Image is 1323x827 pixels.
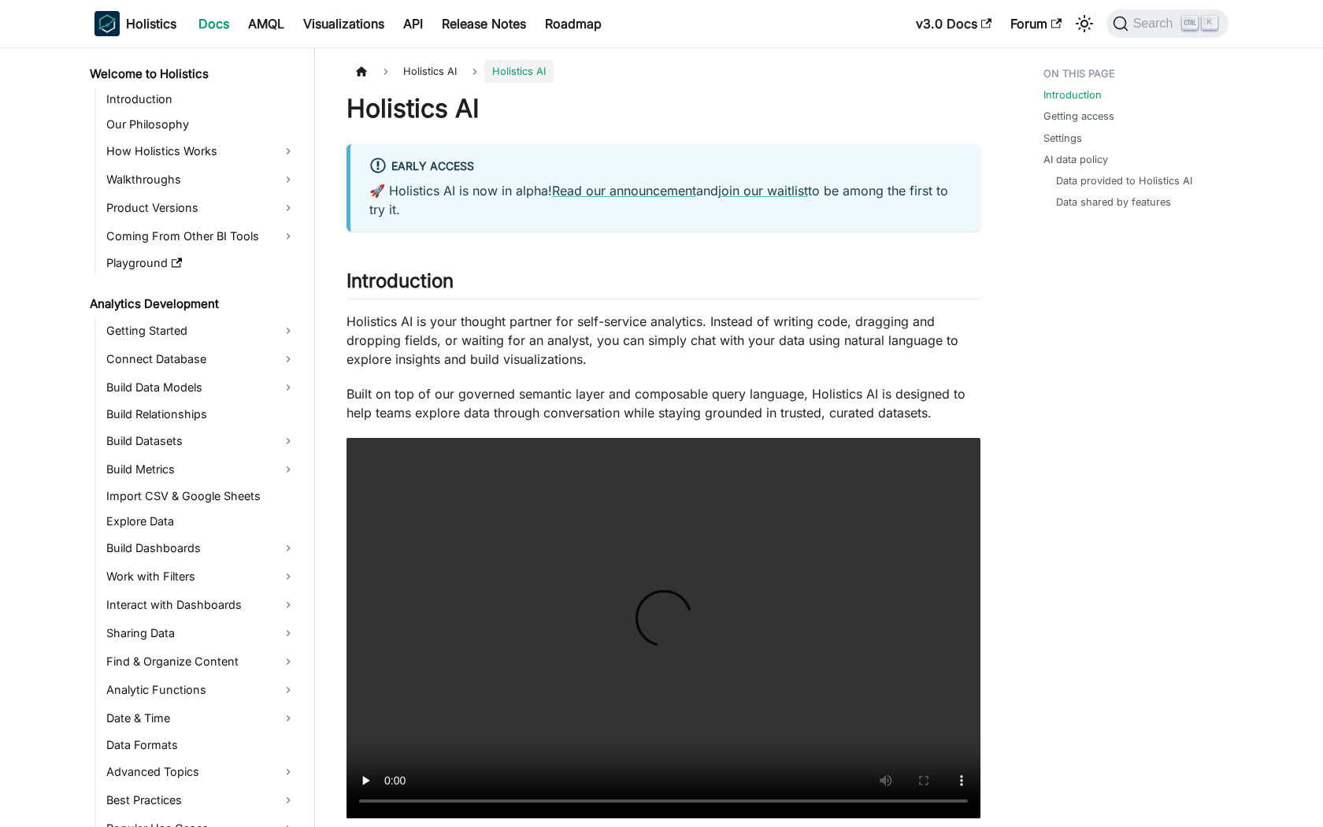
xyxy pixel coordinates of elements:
a: Build Data Models [102,375,301,400]
a: Introduction [1043,87,1102,102]
p: Built on top of our governed semantic layer and composable query language, Holistics AI is design... [346,384,980,422]
a: Roadmap [535,11,611,36]
a: Find & Organize Content [102,649,301,674]
a: Settings [1043,131,1082,146]
a: Getting access [1043,109,1114,124]
a: join our waitlist [718,183,808,198]
a: Introduction [102,88,301,110]
a: API [394,11,432,36]
nav: Breadcrumbs [346,60,980,83]
a: Advanced Topics [102,759,301,784]
a: AMQL [239,11,294,36]
a: Walkthroughs [102,167,301,192]
kbd: K [1202,16,1217,30]
img: Holistics [94,11,120,36]
a: Read our announcement [552,183,696,198]
a: Forum [1001,11,1071,36]
a: HolisticsHolistics [94,11,176,36]
a: Sharing Data [102,621,301,646]
a: Home page [346,60,376,83]
span: Holistics AI [484,60,554,83]
button: Search (Ctrl+K) [1106,9,1228,38]
p: 🚀 Holistics AI is now in alpha! and to be among the first to try it. [369,181,962,219]
a: Visualizations [294,11,394,36]
div: Early Access [369,157,962,177]
a: Welcome to Holistics [85,63,301,85]
a: Work with Filters [102,564,301,589]
a: AI data policy [1043,152,1108,167]
a: Data provided to Holistics AI [1056,173,1192,188]
nav: Docs sidebar [79,47,315,827]
span: Search [1128,17,1183,31]
a: v3.0 Docs [906,11,1001,36]
a: Interact with Dashboards [102,592,301,617]
a: How Holistics Works [102,139,301,164]
a: Our Philosophy [102,113,301,135]
a: Best Practices [102,788,301,813]
a: Data Formats [102,734,301,756]
a: Playground [102,252,301,274]
b: Holistics [126,14,176,33]
h1: Holistics AI [346,93,980,124]
a: Getting Started [102,318,301,343]
a: Date & Time [102,706,301,731]
a: Build Relationships [102,403,301,425]
a: Data shared by features [1056,195,1171,210]
button: Switch between dark and light mode (currently light mode) [1072,11,1097,36]
a: Connect Database [102,347,301,372]
a: Build Metrics [102,457,301,482]
a: Docs [189,11,239,36]
a: Release Notes [432,11,535,36]
video: Your browser does not support embedding video, but you can . [346,438,980,818]
a: Analytics Development [85,293,301,315]
a: Coming From Other BI Tools [102,224,301,249]
a: Build Datasets [102,428,301,454]
h2: Introduction [346,269,980,299]
a: Product Versions [102,195,301,221]
span: Holistics AI [395,60,465,83]
a: Explore Data [102,510,301,532]
p: Holistics AI is your thought partner for self-service analytics. Instead of writing code, draggin... [346,312,980,369]
a: Build Dashboards [102,536,301,561]
a: Analytic Functions [102,677,301,703]
a: Import CSV & Google Sheets [102,485,301,507]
